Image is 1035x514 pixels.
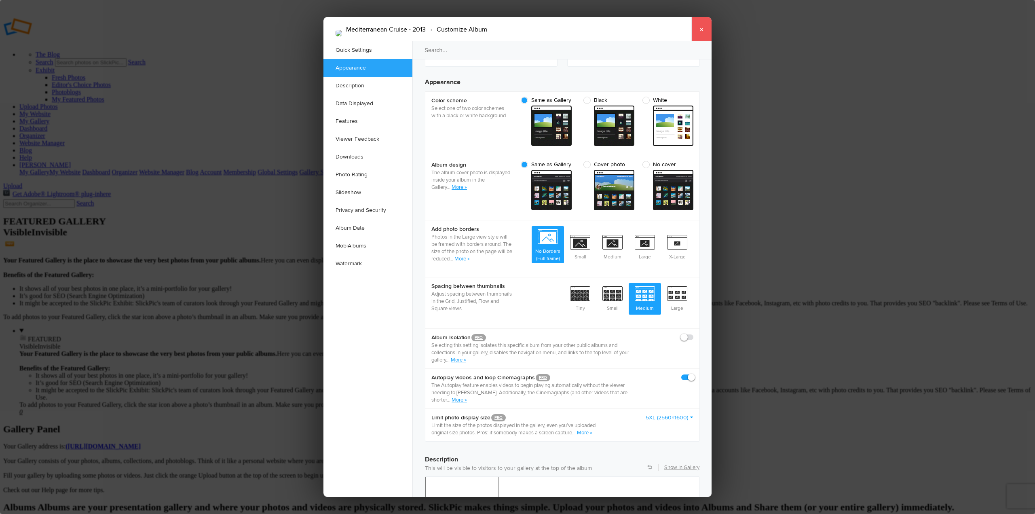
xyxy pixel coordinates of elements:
[451,357,466,363] a: More »
[431,414,602,422] b: Limit photo display size
[412,41,713,59] input: Search...
[577,429,592,436] a: More »
[531,170,572,210] span: cover From gallery - dark
[564,283,596,313] span: Tiny
[431,225,512,233] b: Add photo borders
[447,357,451,363] span: ..
[323,41,412,59] a: Quick Settings
[323,59,412,77] a: Appearance
[323,219,412,237] a: Album Date
[323,112,412,130] a: Features
[596,283,629,313] span: Small
[431,342,641,364] p: Selecting this setting isolates this specific album from your other public albums and collections...
[583,97,630,104] span: Black
[431,233,512,262] p: Photos in the Large view style will be framed with borders around. The size of the photo on the p...
[454,256,470,262] a: More »
[426,23,487,36] li: Customize Album
[447,397,452,403] span: ...
[647,465,652,470] a: Revert
[646,414,693,422] a: 5XL (2560×1600)
[532,226,564,263] span: No Borders (Full frame)
[323,255,412,273] a: Watermark
[594,170,634,210] span: cover From gallery - dark
[536,374,550,381] a: PRO
[425,448,700,464] h3: Description
[450,256,454,262] span: ...
[323,148,412,166] a: Downloads
[572,429,577,436] span: ...
[653,170,693,210] span: cover From gallery - dark
[346,23,426,36] li: Mediterranean Cruise - 2013
[323,237,412,255] a: MobiAlbums
[691,17,712,41] a: ×
[452,397,467,403] a: More »
[323,95,412,112] a: Data Displayed
[521,161,571,168] span: Same as Gallery
[431,161,512,169] b: Album design
[431,290,512,312] p: Adjust spacing between thumbnails in the Grid, Justified, Flow and Square views.
[431,422,602,436] p: Limit the size of the photos displayed in the gallery, even you’ve uploaded original size photos....
[323,201,412,219] a: Privacy and Security
[323,166,412,184] a: Photo Rating
[431,282,512,290] b: Spacing between thumbnails
[629,232,661,262] span: Large
[583,161,630,168] span: Cover photo
[661,232,693,262] span: X-Large
[471,334,486,341] a: PRO
[431,382,641,404] p: The Autoplay feature enables videos to begin playing automatically without the viewer needing to ...
[431,374,641,382] b: Autoplay videos and loop Cinemagraphs
[491,414,506,421] a: PRO
[521,97,571,104] span: Same as Gallery
[664,464,699,471] a: Show In Gallery
[431,105,512,119] p: Select one of two color schemes with a black or white background.
[323,130,412,148] a: Viewer Feedback
[642,97,689,104] span: White
[448,184,452,190] span: ..
[629,283,661,313] span: Medium
[431,97,512,105] b: Color scheme
[661,283,693,313] span: Large
[323,184,412,201] a: Slideshow
[564,232,596,262] span: Small
[336,30,342,36] img: P1000343-2.jpg
[431,334,641,342] b: Album Isolation
[596,232,629,262] span: Medium
[642,161,689,168] span: No cover
[425,71,700,87] h3: Appearance
[452,184,467,190] a: More »
[431,169,512,191] p: The album cover photo is displayed inside your album in the Gallery.
[323,77,412,95] a: Description
[425,464,700,472] p: This will be visible to visitors to your gallery at the top of the album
